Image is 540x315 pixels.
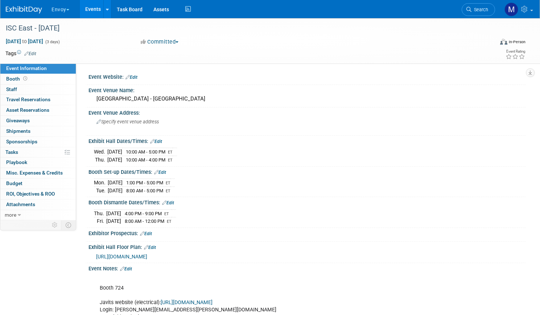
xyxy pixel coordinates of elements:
[6,118,30,123] span: Giveaways
[88,197,525,206] div: Booth Dismantle Dates/Times:
[5,149,18,155] span: Tasks
[96,254,147,259] a: [URL][DOMAIN_NAME]
[107,148,122,156] td: [DATE]
[6,76,29,82] span: Booth
[125,218,164,224] span: 8:00 AM - 12:00 PM
[0,116,76,126] a: Giveaways
[24,51,36,56] a: Edit
[504,3,518,16] img: Matt h
[6,65,47,71] span: Event Information
[126,180,163,185] span: 1:00 PM - 5:00 PM
[0,64,76,74] a: Event Information
[106,209,121,217] td: [DATE]
[0,147,76,157] a: Tasks
[106,217,121,225] td: [DATE]
[45,40,60,44] span: (3 days)
[96,119,159,124] span: Specify event venue address
[140,231,152,236] a: Edit
[88,107,525,116] div: Event Venue Address:
[6,6,42,13] img: ExhibitDay
[126,149,165,155] span: 10:00 AM - 5:00 PM
[166,181,170,185] span: ET
[3,22,481,35] div: ISC East - [DATE]
[168,150,173,155] span: ET
[0,157,76,168] a: Playbook
[166,189,170,193] span: ET
[144,245,156,250] a: Edit
[94,187,108,194] td: Tue.
[94,209,106,217] td: Thu.
[120,266,132,271] a: Edit
[500,39,507,45] img: Format-Inperson.png
[0,200,76,210] a: Attachments
[125,75,137,80] a: Edit
[125,211,162,216] span: 4:00 PM - 9:00 PM
[88,263,525,273] div: Event Notes:
[6,170,63,176] span: Misc. Expenses & Credits
[107,156,122,164] td: [DATE]
[167,219,172,224] span: ET
[94,217,106,225] td: Fri.
[6,97,50,102] span: Travel Reservations
[94,93,520,105] div: [GEOGRAPHIC_DATA] - [GEOGRAPHIC_DATA]
[61,220,76,230] td: Toggle Event Tabs
[88,167,525,176] div: Booth Set-up Dates/Times:
[94,179,108,187] td: Mon.
[88,228,525,237] div: Exhibitor Prospectus:
[154,170,166,175] a: Edit
[6,128,30,134] span: Shipments
[0,179,76,189] a: Budget
[126,157,165,163] span: 10:00 AM - 4:00 PM
[0,105,76,115] a: Asset Reservations
[508,39,525,45] div: In-Person
[6,159,27,165] span: Playbook
[0,168,76,178] a: Misc. Expenses & Credits
[448,38,525,49] div: Event Format
[5,50,36,57] td: Tags
[506,50,525,53] div: Event Rating
[88,242,525,251] div: Exhibit Hall Floor Plan:
[21,38,28,44] span: to
[22,76,29,81] span: Booth not reserved yet
[94,156,107,164] td: Thu.
[49,220,61,230] td: Personalize Event Tab Strip
[6,107,49,113] span: Asset Reservations
[126,188,163,193] span: 8:00 AM - 5:00 PM
[6,139,37,144] span: Sponsorships
[6,86,17,92] span: Staff
[108,179,123,187] td: [DATE]
[5,38,44,45] span: [DATE] [DATE]
[0,137,76,147] a: Sponsorships
[6,180,22,186] span: Budget
[0,189,76,199] a: ROI, Objectives & ROO
[0,126,76,136] a: Shipments
[0,210,76,220] a: more
[0,85,76,95] a: Staff
[6,201,35,207] span: Attachments
[138,38,181,46] button: Committed
[168,158,173,163] span: ET
[0,74,76,84] a: Booth
[108,187,123,194] td: [DATE]
[88,136,525,145] div: Exhibit Hall Dates/Times:
[150,139,162,144] a: Edit
[94,148,107,156] td: Wed.
[5,212,16,218] span: more
[0,95,76,105] a: Travel Reservations
[161,299,213,306] a: [URL][DOMAIN_NAME]
[88,71,525,81] div: Event Website:
[462,3,495,16] a: Search
[88,85,525,94] div: Event Venue Name:
[471,7,488,12] span: Search
[164,212,169,216] span: ET
[6,191,55,197] span: ROI, Objectives & ROO
[162,200,174,205] a: Edit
